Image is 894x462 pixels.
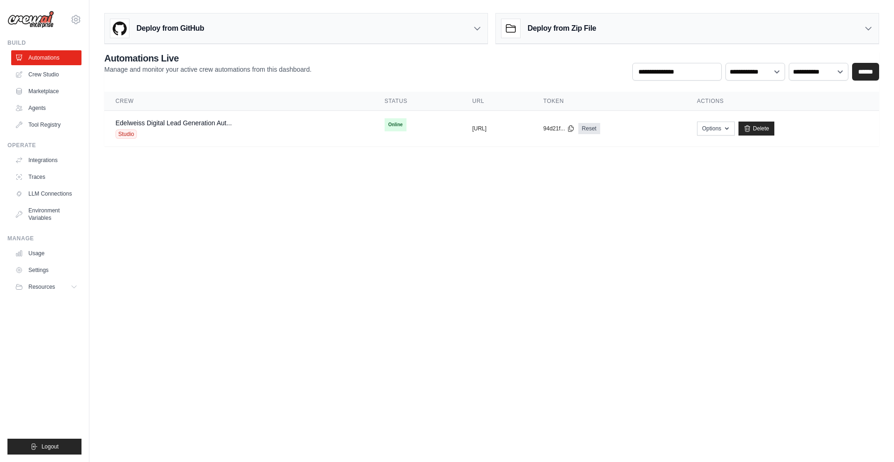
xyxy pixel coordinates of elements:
span: Studio [115,129,137,139]
img: Logo [7,11,54,28]
th: URL [461,92,532,111]
div: Build [7,39,81,47]
span: Logout [41,443,59,450]
a: Traces [11,170,81,184]
a: Settings [11,263,81,278]
a: Edelweiss Digital Lead Generation Aut... [115,119,232,127]
th: Actions [686,92,879,111]
h3: Deploy from Zip File [528,23,596,34]
a: Usage [11,246,81,261]
a: Tool Registry [11,117,81,132]
a: Crew Studio [11,67,81,82]
a: LLM Connections [11,186,81,201]
div: Operate [7,142,81,149]
th: Crew [104,92,373,111]
p: Manage and monitor your active crew automations from this dashboard. [104,65,312,74]
div: Manage [7,235,81,242]
a: Marketplace [11,84,81,99]
a: Delete [738,122,774,136]
button: Logout [7,439,81,455]
a: Environment Variables [11,203,81,225]
h3: Deploy from GitHub [136,23,204,34]
span: Online [385,118,406,131]
h2: Automations Live [104,52,312,65]
th: Token [532,92,686,111]
a: Automations [11,50,81,65]
th: Status [373,92,461,111]
img: GitHub Logo [110,19,129,38]
a: Agents [11,101,81,115]
a: Reset [578,123,600,134]
a: Integrations [11,153,81,168]
span: Resources [28,283,55,291]
button: Resources [11,279,81,294]
button: 94d21f... [543,125,575,132]
button: Options [697,122,735,136]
